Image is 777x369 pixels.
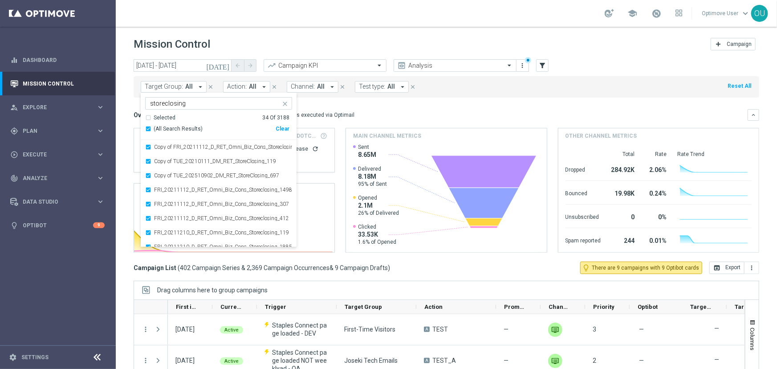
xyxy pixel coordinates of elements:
[220,303,242,310] span: Current Status
[145,183,292,197] div: FRI_20211112_D_RET_Omni_Biz_Cons_Storeclosing_1498
[142,357,150,365] button: more_vert
[646,162,667,176] div: 2.06%
[10,103,96,111] div: Explore
[223,81,270,93] button: Action: All arrow_drop_down
[548,323,562,337] div: Webpage Pop-up
[504,303,525,310] span: Promotions
[399,83,407,91] i: arrow_drop_down
[206,61,230,70] i: [DATE]
[154,159,276,164] label: Copy of TUE_20210111_DM_RET_StoreClosing_119
[10,198,105,205] button: Data Studio keyboard_arrow_right
[749,328,756,350] span: Columns
[224,358,239,364] span: Active
[23,176,96,181] span: Analyze
[287,145,328,152] div: Increase
[141,81,207,93] button: Target Group: All arrow_drop_down
[141,114,297,247] ng-dropdown-panel: Options list
[145,154,292,168] div: Copy of TUE_20210111_DM_RET_StoreClosing_119
[244,59,256,72] button: arrow_forward
[580,262,702,274] button: lightbulb_outline There are 9 campaigns with 9 Optibot cards
[142,325,150,333] i: more_vert
[23,152,96,157] span: Execute
[358,194,399,201] span: Opened
[565,185,601,200] div: Bounced
[358,151,376,159] span: 8.65M
[10,222,105,229] button: lightbulb Optibot 9
[10,175,105,182] button: track_changes Analyze keyboard_arrow_right
[549,303,570,310] span: Channel
[410,84,416,90] i: close
[154,114,175,122] div: Selected
[740,8,750,18] span: keyboard_arrow_down
[154,144,292,150] label: Copy of FRI_20211112_D_RET_Omni_Biz_Cons_Storeclosing_412
[10,48,105,72] div: Dashboard
[220,325,243,334] colored-tag: Active
[23,128,96,134] span: Plan
[432,325,448,333] span: TEST
[358,201,399,209] span: 2.1M
[262,114,289,122] div: 34 Of 3188
[711,38,756,50] button: add Campaign
[358,143,376,151] span: Sent
[748,264,755,271] i: more_vert
[220,357,243,365] colored-tag: Active
[432,357,456,365] span: TEST_A
[154,244,292,250] label: FRI_20211210_D_RET_Omni_Biz_Cons_Storeclosing_1885
[157,287,268,294] div: Row Groups
[207,84,214,90] i: close
[744,262,759,274] button: more_vert
[10,57,105,64] button: equalizer Dashboard
[518,60,527,71] button: more_vert
[709,262,744,274] button: open_in_browser Export
[281,100,289,107] i: close
[291,83,315,90] span: Channel:
[227,83,247,90] span: Action:
[10,174,96,182] div: Analyze
[196,83,204,91] i: arrow_drop_down
[23,199,96,205] span: Data Studio
[627,8,637,18] span: school
[565,132,637,140] h4: Other channel metrics
[10,56,18,64] i: equalizer
[21,355,49,360] a: Settings
[176,303,197,310] span: First in Range
[23,72,105,95] a: Mission Control
[335,264,388,272] span: 9 Campaign Drafts
[247,62,253,69] i: arrow_forward
[593,326,596,333] span: 3
[424,303,443,310] span: Action
[96,197,105,206] i: keyboard_arrow_right
[735,303,756,310] span: Targeted Response Rate
[272,321,329,337] span: Staples Connect page loaded - DEV
[96,174,105,182] i: keyboard_arrow_right
[714,356,719,364] label: —
[713,264,720,271] i: open_in_browser
[175,325,195,333] div: 29 Sep 2025, Monday
[387,83,395,90] span: All
[646,233,667,247] div: 0.01%
[593,357,596,364] span: 2
[23,105,96,110] span: Explore
[154,201,289,207] label: FRI_20211112_D_RET_Omni_Biz_Cons_Storeclosing_307
[134,59,232,72] input: Select date range
[10,198,96,206] div: Data Studio
[180,264,330,272] span: 402 Campaign Series & 2,369 Campaign Occurrences
[344,357,398,365] span: Joseki Tech Emails
[185,83,193,90] span: All
[646,151,667,158] div: Rate
[358,238,396,246] span: 1.6% of Opened
[397,61,406,70] i: preview
[750,112,757,118] i: keyboard_arrow_down
[145,197,292,211] div: FRI_20211112_D_RET_Omni_Biz_Cons_Storeclosing_307
[504,357,509,365] span: —
[715,41,722,48] i: add
[10,213,105,237] div: Optibot
[355,81,409,93] button: Test type: All arrow_drop_down
[714,324,719,332] label: —
[287,81,338,93] button: Channel: All arrow_drop_down
[548,354,562,368] div: Webpage Pop-up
